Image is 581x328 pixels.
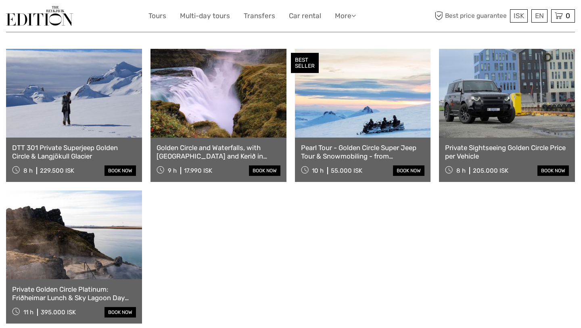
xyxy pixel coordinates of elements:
[291,53,319,73] div: BEST SELLER
[301,144,425,160] a: Pearl Tour - Golden Circle Super Jeep Tour & Snowmobiling - from [GEOGRAPHIC_DATA]
[244,10,275,22] a: Transfers
[11,14,91,21] p: We're away right now. Please check back later!
[289,10,321,22] a: Car rental
[23,309,33,316] span: 11 h
[180,10,230,22] a: Multi-day tours
[104,307,136,318] a: book now
[23,167,33,174] span: 8 h
[564,12,571,20] span: 0
[249,165,280,176] a: book now
[184,167,212,174] div: 17.990 ISK
[40,167,74,174] div: 229.500 ISK
[6,6,73,26] img: The Reykjavík Edition
[104,165,136,176] a: book now
[12,285,136,302] a: Private Golden Circle Platinum: Friðheimar Lunch & Sky Lagoon Day Tour
[473,167,508,174] div: 205.000 ISK
[331,167,362,174] div: 55.000 ISK
[157,144,280,160] a: Golden Circle and Waterfalls, with [GEOGRAPHIC_DATA] and Kerið in small group
[312,167,324,174] span: 10 h
[148,10,166,22] a: Tours
[393,165,424,176] a: book now
[514,12,524,20] span: ISK
[168,167,177,174] span: 9 h
[445,144,569,160] a: Private Sightseeing Golden Circle Price per Vehicle
[41,309,76,316] div: 395.000 ISK
[335,10,356,22] a: More
[93,13,102,22] button: Open LiveChat chat widget
[433,9,508,23] span: Best price guarantee
[12,144,136,160] a: DTT 301 Private Superjeep Golden Circle & Langjökull Glacier
[531,9,548,23] div: EN
[537,165,569,176] a: book now
[456,167,466,174] span: 8 h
